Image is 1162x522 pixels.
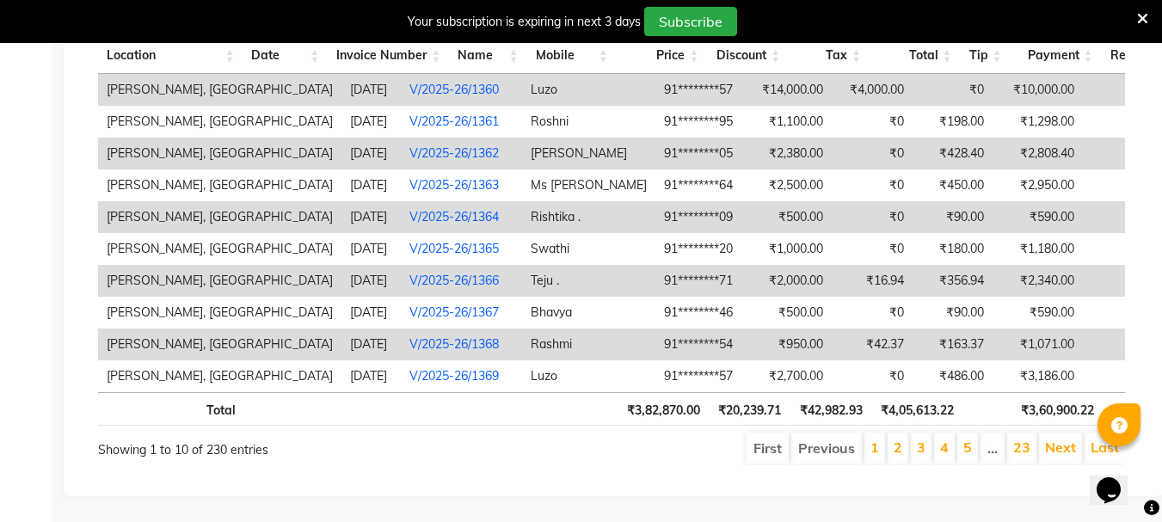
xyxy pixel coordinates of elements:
a: 5 [963,439,972,456]
a: V/2025-26/1364 [409,209,499,224]
td: [DATE] [341,297,401,329]
td: ₹950.00 [741,329,832,360]
td: ₹0 [832,169,913,201]
td: ₹2,700.00 [741,360,832,392]
a: V/2025-26/1369 [409,368,499,384]
button: Subscribe [644,7,737,36]
td: ₹500.00 [741,297,832,329]
th: Location: activate to sort column ascending [98,37,243,74]
td: [PERSON_NAME], [GEOGRAPHIC_DATA] [98,265,341,297]
td: ₹198.00 [913,106,993,138]
a: 2 [894,439,902,456]
td: ₹356.94 [913,265,993,297]
td: [PERSON_NAME], [GEOGRAPHIC_DATA] [98,360,341,392]
th: Price: activate to sort column ascending [617,37,708,74]
td: [PERSON_NAME], [GEOGRAPHIC_DATA] [98,233,341,265]
td: [DATE] [341,360,401,392]
td: [PERSON_NAME], [GEOGRAPHIC_DATA] [98,201,341,233]
th: Date: activate to sort column ascending [243,37,328,74]
td: [PERSON_NAME], [GEOGRAPHIC_DATA] [98,169,341,201]
a: Next [1045,439,1076,456]
a: 1 [870,439,879,456]
td: [DATE] [341,201,401,233]
td: [DATE] [341,169,401,201]
td: ₹428.40 [913,138,993,169]
a: Last [1091,439,1119,456]
td: ₹16.94 [832,265,913,297]
td: ₹2,950.00 [993,169,1083,201]
td: ₹90.00 [913,297,993,329]
a: V/2025-26/1366 [409,273,499,288]
td: ₹0 [832,360,913,392]
td: ₹3,186.00 [993,360,1083,392]
td: ₹10,000.00 [993,74,1083,106]
td: ₹590.00 [993,201,1083,233]
div: Your subscription is expiring in next 3 days [408,13,641,31]
td: Roshni [522,106,655,138]
td: [DATE] [341,106,401,138]
a: V/2025-26/1363 [409,177,499,193]
td: ₹163.37 [913,329,993,360]
td: Teju . [522,265,655,297]
td: ₹0 [832,233,913,265]
td: ₹450.00 [913,169,993,201]
td: Bhavya [522,297,655,329]
td: ₹90.00 [913,201,993,233]
a: V/2025-26/1365 [409,241,499,256]
td: ₹2,000.00 [741,265,832,297]
th: Mobile: activate to sort column ascending [527,37,617,74]
th: Total [98,392,244,426]
td: ₹590.00 [993,297,1083,329]
th: ₹4,05,613.22 [871,392,962,426]
td: ₹486.00 [913,360,993,392]
a: V/2025-26/1360 [409,82,499,97]
td: ₹14,000.00 [741,74,832,106]
th: ₹42,982.93 [790,392,870,426]
th: Name: activate to sort column ascending [449,37,526,74]
td: ₹1,071.00 [993,329,1083,360]
td: [PERSON_NAME], [GEOGRAPHIC_DATA] [98,138,341,169]
td: ₹2,500.00 [741,169,832,201]
td: [PERSON_NAME] [522,138,655,169]
td: ₹2,380.00 [741,138,832,169]
td: ₹0 [832,201,913,233]
th: Total: activate to sort column ascending [870,37,961,74]
a: V/2025-26/1361 [409,114,499,129]
td: ₹0 [913,74,993,106]
td: ₹42.37 [832,329,913,360]
td: Ms [PERSON_NAME] [522,169,655,201]
th: Tip: activate to sort column ascending [961,37,1011,74]
td: [PERSON_NAME], [GEOGRAPHIC_DATA] [98,329,341,360]
td: ₹180.00 [913,233,993,265]
td: [DATE] [341,74,401,106]
a: V/2025-26/1368 [409,336,499,352]
td: ₹1,180.00 [993,233,1083,265]
th: Tax: activate to sort column ascending [789,37,870,74]
th: Payment: activate to sort column ascending [1011,37,1102,74]
th: Invoice Number: activate to sort column ascending [328,37,449,74]
td: ₹2,340.00 [993,265,1083,297]
th: ₹3,60,900.22 [1011,392,1103,426]
div: Showing 1 to 10 of 230 entries [98,431,511,459]
td: ₹2,808.40 [993,138,1083,169]
a: 4 [940,439,949,456]
td: Luzo [522,360,655,392]
td: ₹0 [832,106,913,138]
a: V/2025-26/1367 [409,304,499,320]
a: 3 [917,439,925,456]
td: ₹1,100.00 [741,106,832,138]
td: ₹500.00 [741,201,832,233]
td: Rashmi [522,329,655,360]
th: Discount: activate to sort column ascending [707,37,789,74]
td: ₹0 [832,297,913,329]
td: ₹0 [832,138,913,169]
td: [DATE] [341,233,401,265]
td: [PERSON_NAME], [GEOGRAPHIC_DATA] [98,74,341,106]
td: ₹4,000.00 [832,74,913,106]
td: [PERSON_NAME], [GEOGRAPHIC_DATA] [98,297,341,329]
td: [DATE] [341,265,401,297]
a: 23 [1013,439,1030,456]
th: ₹20,239.71 [709,392,790,426]
a: V/2025-26/1362 [409,145,499,161]
td: Rishtika . [522,201,655,233]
